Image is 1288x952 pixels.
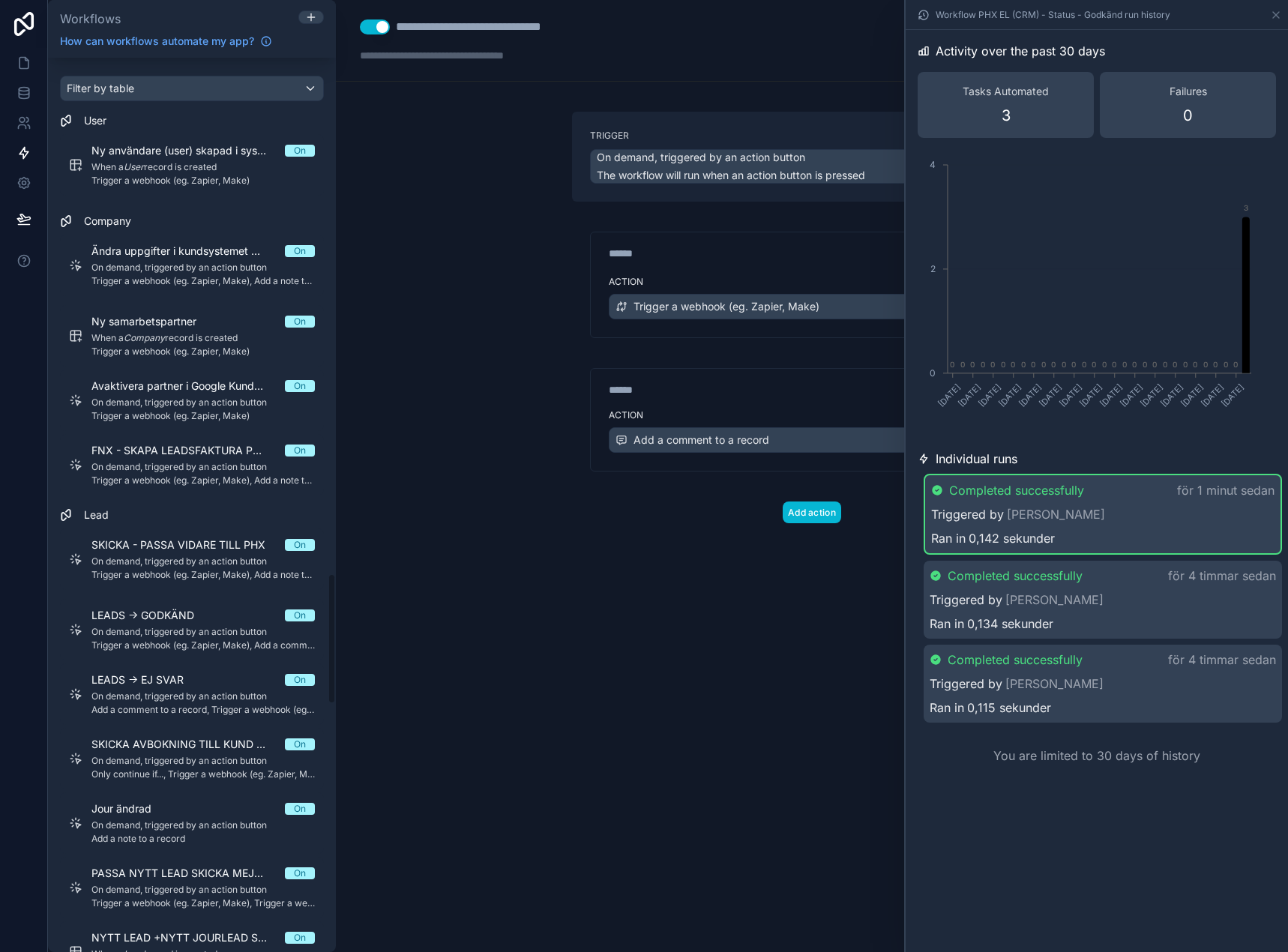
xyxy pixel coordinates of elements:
[930,699,964,717] span: Ran in
[950,360,954,369] text: 0
[1071,360,1076,369] text: 0
[597,169,865,181] span: The workflow will run when an action button is pressed
[590,149,1034,184] button: On demand, triggered by an action buttonThe workflow will run when an action button is pressed
[1031,360,1035,369] text: 0
[1118,382,1145,409] text: [DATE]
[1062,360,1066,369] text: 0
[609,294,1015,319] button: Trigger a webhook (eg. Zapier, Make)
[1002,105,1011,126] span: 3
[54,34,278,49] a: How can workflows automate my app?
[936,450,1017,468] span: Individual runs
[1224,360,1228,369] text: 0
[1179,382,1206,409] text: [DATE]
[60,11,121,26] span: Workflows
[1219,382,1246,409] text: [DATE]
[1092,360,1096,369] text: 0
[609,276,1015,288] label: Action
[949,481,1084,499] span: Completed successfully
[1005,675,1104,693] a: [PERSON_NAME]
[930,263,936,274] tspan: 2
[1244,203,1248,212] text: 3
[967,699,1051,717] span: 0,115 sekunder
[1041,360,1046,369] text: 0
[1173,360,1177,369] text: 0
[1199,382,1226,409] text: [DATE]
[60,34,254,49] span: How can workflows automate my app?
[996,382,1023,409] text: [DATE]
[956,382,983,409] text: [DATE]
[930,615,964,633] span: Ran in
[948,567,1083,585] span: Completed successfully
[963,84,1049,99] span: Tasks Automated
[930,159,936,170] tspan: 4
[1102,360,1107,369] text: 0
[597,150,805,165] span: On demand, triggered by an action button
[1163,360,1167,369] text: 0
[634,433,769,448] span: Add a comment to a record
[970,360,975,369] text: 0
[930,675,1002,693] span: Triggered by
[1001,360,1005,369] text: 0
[960,360,965,369] text: 0
[930,367,936,379] tspan: 0
[930,591,1002,609] span: Triggered by
[936,42,1105,60] span: Activity over the past 30 days
[609,409,1015,421] label: Action
[590,130,1034,142] label: Trigger
[1005,591,1104,609] a: [PERSON_NAME]
[1017,382,1044,409] text: [DATE]
[918,150,1255,438] div: chart
[1098,382,1125,409] text: [DATE]
[1112,360,1116,369] text: 0
[1168,651,1276,669] p: för 4 timmar sedan
[1183,105,1193,126] span: 0
[981,360,985,369] text: 0
[1082,360,1086,369] text: 0
[1168,567,1276,585] p: för 4 timmar sedan
[948,651,1083,669] span: Completed successfully
[931,529,966,547] span: Ran in
[1183,360,1188,369] text: 0
[609,427,1015,453] button: Add a comment to a record
[1152,360,1157,369] text: 0
[936,382,963,409] text: [DATE]
[1138,382,1165,409] text: [DATE]
[1213,360,1218,369] text: 0
[1233,360,1238,369] text: 0
[1132,360,1137,369] text: 0
[969,529,1055,547] span: 0,142 sekunder
[936,9,1170,21] span: Workflow PHX EL (CRM) - Status - Godkänd run history
[1007,505,1105,523] a: [PERSON_NAME]
[976,382,1003,409] text: [DATE]
[634,299,819,314] span: Trigger a webhook (eg. Zapier, Make)
[1143,360,1147,369] text: 0
[1011,360,1015,369] text: 0
[1122,360,1127,369] text: 0
[918,729,1276,783] div: You are limited to 30 days of history
[967,615,1053,633] span: 0,134 sekunder
[1037,382,1064,409] text: [DATE]
[783,501,841,523] button: Add action
[990,360,995,369] text: 0
[931,505,1004,523] span: Triggered by
[1177,481,1275,499] p: för 1 minut sedan
[1051,360,1056,369] text: 0
[1193,360,1197,369] text: 0
[1203,360,1208,369] text: 0
[1158,382,1185,409] text: [DATE]
[1077,382,1104,409] text: [DATE]
[1170,84,1207,99] span: Failures
[1057,382,1084,409] text: [DATE]
[1021,360,1026,369] text: 0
